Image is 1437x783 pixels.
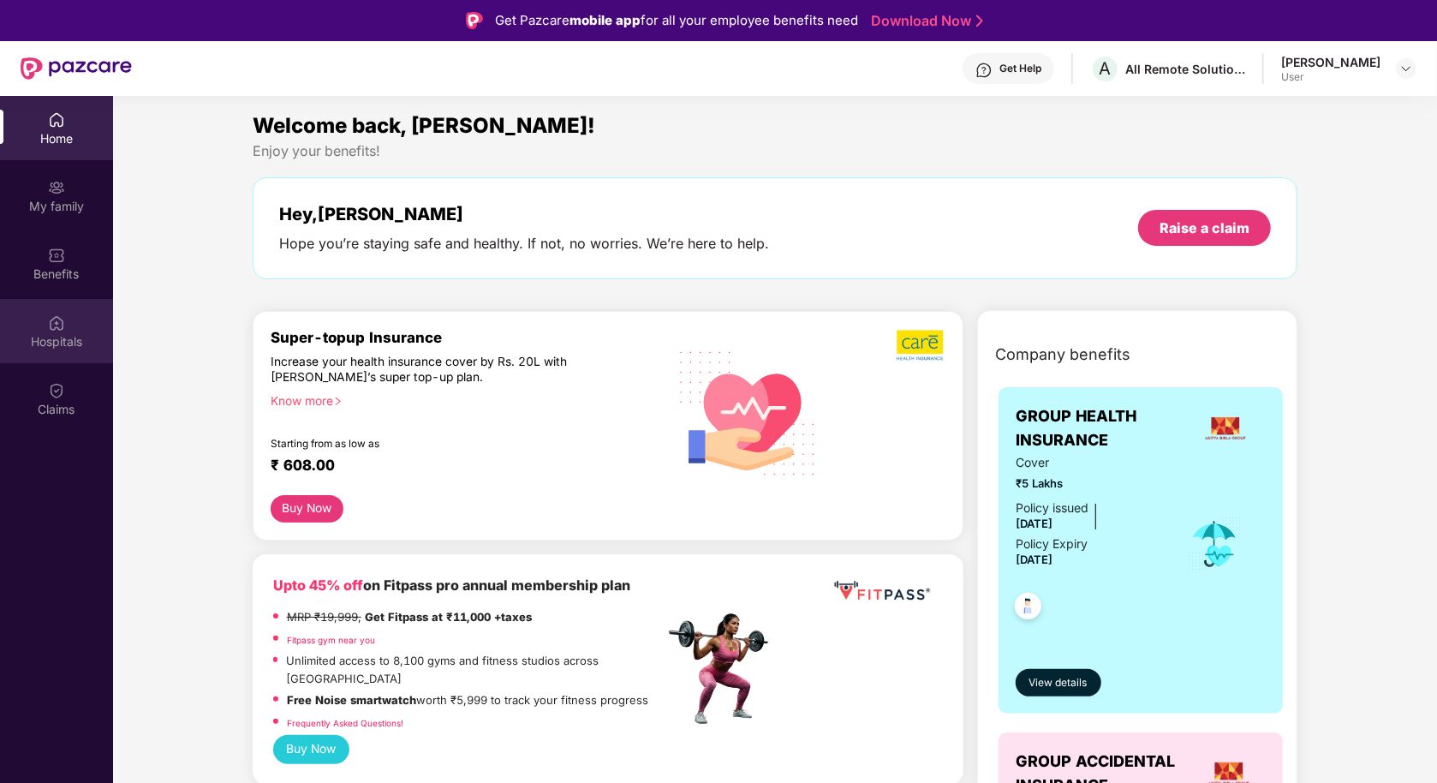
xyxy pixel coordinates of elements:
img: svg+xml;base64,PHN2ZyBpZD0iSG9zcGl0YWxzIiB4bWxucz0iaHR0cDovL3d3dy53My5vcmcvMjAwMC9zdmciIHdpZHRoPS... [48,314,65,332]
strong: Free Noise smartwatch [287,693,416,707]
div: Policy issued [1016,499,1088,517]
img: icon [1187,516,1243,572]
div: Get Help [999,62,1041,75]
div: All Remote Solutions Private Limited [1125,61,1245,77]
span: Welcome back, [PERSON_NAME]! [253,113,595,138]
button: Buy Now [271,495,344,523]
img: fppp.png [831,575,933,607]
img: Stroke [976,12,983,30]
span: [DATE] [1016,517,1052,530]
img: fpp.png [664,609,784,729]
img: svg+xml;base64,PHN2ZyBpZD0iSG9tZSIgeG1sbnM9Imh0dHA6Ly93d3cudzMub3JnLzIwMDAvc3ZnIiB3aWR0aD0iMjAiIG... [48,111,65,129]
div: [PERSON_NAME] [1281,54,1380,70]
span: ₹5 Lakhs [1016,475,1164,492]
p: Unlimited access to 8,100 gyms and fitness studios across [GEOGRAPHIC_DATA] [286,652,664,687]
img: Logo [466,12,483,29]
div: ₹ 608.00 [271,457,647,477]
img: svg+xml;base64,PHN2ZyBpZD0iRHJvcGRvd24tMzJ4MzIiIHhtbG5zPSJodHRwOi8vd3d3LnczLm9yZy8yMDAwL3N2ZyIgd2... [1399,62,1413,75]
div: Hey, [PERSON_NAME] [279,204,769,224]
strong: mobile app [569,12,641,28]
img: svg+xml;base64,PHN2ZyB3aWR0aD0iMjAiIGhlaWdodD0iMjAiIHZpZXdCb3g9IjAgMCAyMCAyMCIgZmlsbD0ibm9uZSIgeG... [48,179,65,196]
button: View details [1016,669,1101,696]
div: Hope you’re staying safe and healthy. If not, no worries. We’re here to help. [279,235,769,253]
span: Cover [1016,453,1164,472]
span: [DATE] [1016,553,1052,566]
img: insurerLogo [1202,405,1249,451]
div: Know more [271,393,654,405]
a: Download Now [871,12,978,30]
div: Raise a claim [1160,218,1249,237]
div: Increase your health insurance cover by Rs. 20L with [PERSON_NAME]’s super top-up plan. [271,354,591,386]
span: right [333,397,343,406]
img: svg+xml;base64,PHN2ZyBpZD0iQ2xhaW0iIHhtbG5zPSJodHRwOi8vd3d3LnczLm9yZy8yMDAwL3N2ZyIgd2lkdGg9IjIwIi... [48,382,65,399]
button: Buy Now [273,735,350,764]
img: svg+xml;base64,PHN2ZyB4bWxucz0iaHR0cDovL3d3dy53My5vcmcvMjAwMC9zdmciIHhtbG5zOnhsaW5rPSJodHRwOi8vd3... [666,329,830,495]
div: Starting from as low as [271,438,592,450]
a: Fitpass gym near you [287,635,375,645]
p: worth ₹5,999 to track your fitness progress [287,691,648,708]
strong: Get Fitpass at ₹11,000 +taxes [365,610,532,624]
span: View details [1029,675,1088,691]
img: svg+xml;base64,PHN2ZyBpZD0iSGVscC0zMngzMiIgeG1sbnM9Imh0dHA6Ly93d3cudzMub3JnLzIwMDAvc3ZnIiB3aWR0aD... [975,62,993,79]
div: User [1281,70,1380,84]
div: Get Pazcare for all your employee benefits need [495,10,858,31]
img: svg+xml;base64,PHN2ZyB4bWxucz0iaHR0cDovL3d3dy53My5vcmcvMjAwMC9zdmciIHdpZHRoPSI0OC45NDMiIGhlaWdodD... [1007,588,1049,630]
span: Company benefits [995,343,1130,367]
span: A [1100,58,1112,79]
b: Upto 45% off [273,577,363,594]
del: MRP ₹19,999, [287,610,361,624]
img: b5dec4f62d2307b9de63beb79f102df3.png [897,329,945,362]
div: Policy Expiry [1016,535,1088,553]
span: GROUP HEALTH INSURANCE [1016,404,1184,453]
b: on Fitpass pro annual membership plan [273,577,630,594]
div: Enjoy your benefits! [253,142,1298,160]
a: Frequently Asked Questions! [287,718,403,728]
img: New Pazcare Logo [21,57,132,80]
img: svg+xml;base64,PHN2ZyBpZD0iQmVuZWZpdHMiIHhtbG5zPSJodHRwOi8vd3d3LnczLm9yZy8yMDAwL3N2ZyIgd2lkdGg9Ij... [48,247,65,264]
div: Super-topup Insurance [271,329,665,346]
